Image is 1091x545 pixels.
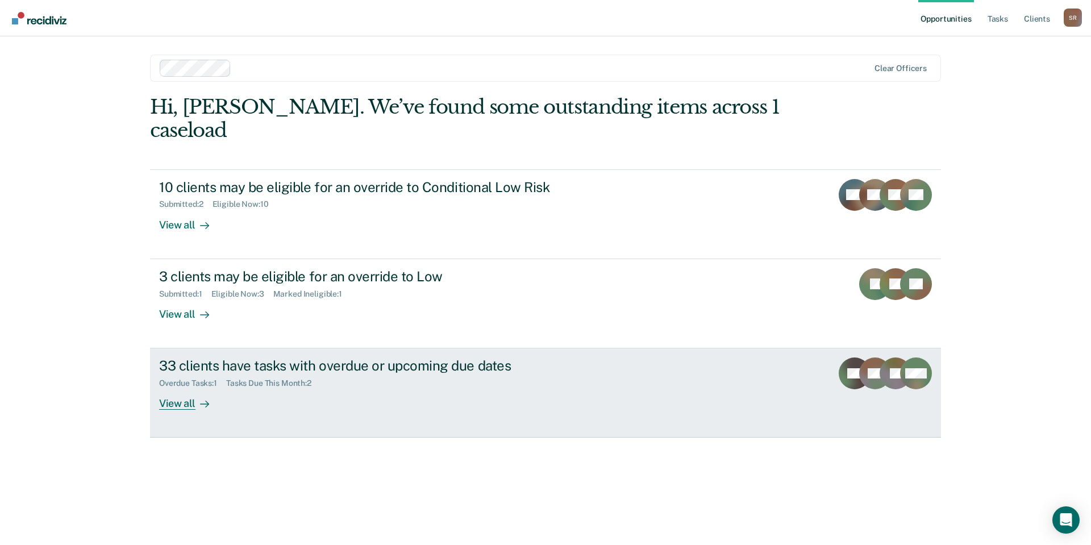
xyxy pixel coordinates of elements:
div: Eligible Now : 3 [211,289,273,299]
img: Recidiviz [12,12,66,24]
div: Submitted : 2 [159,199,213,209]
div: View all [159,298,223,321]
div: Hi, [PERSON_NAME]. We’ve found some outstanding items across 1 caseload [150,95,783,142]
a: 3 clients may be eligible for an override to LowSubmitted:1Eligible Now:3Marked Ineligible:1View all [150,259,941,348]
a: 10 clients may be eligible for an override to Conditional Low RiskSubmitted:2Eligible Now:10View all [150,169,941,259]
div: Submitted : 1 [159,289,211,299]
a: 33 clients have tasks with overdue or upcoming due datesOverdue Tasks:1Tasks Due This Month:2View... [150,348,941,438]
div: 3 clients may be eligible for an override to Low [159,268,558,285]
div: Tasks Due This Month : 2 [226,378,320,388]
div: 10 clients may be eligible for an override to Conditional Low Risk [159,179,558,195]
button: Profile dropdown button [1064,9,1082,27]
div: Clear officers [875,64,927,73]
div: Eligible Now : 10 [213,199,278,209]
div: 33 clients have tasks with overdue or upcoming due dates [159,357,558,374]
div: S R [1064,9,1082,27]
div: Marked Ineligible : 1 [273,289,351,299]
div: Open Intercom Messenger [1052,506,1080,534]
div: View all [159,388,223,410]
div: View all [159,209,223,231]
div: Overdue Tasks : 1 [159,378,226,388]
